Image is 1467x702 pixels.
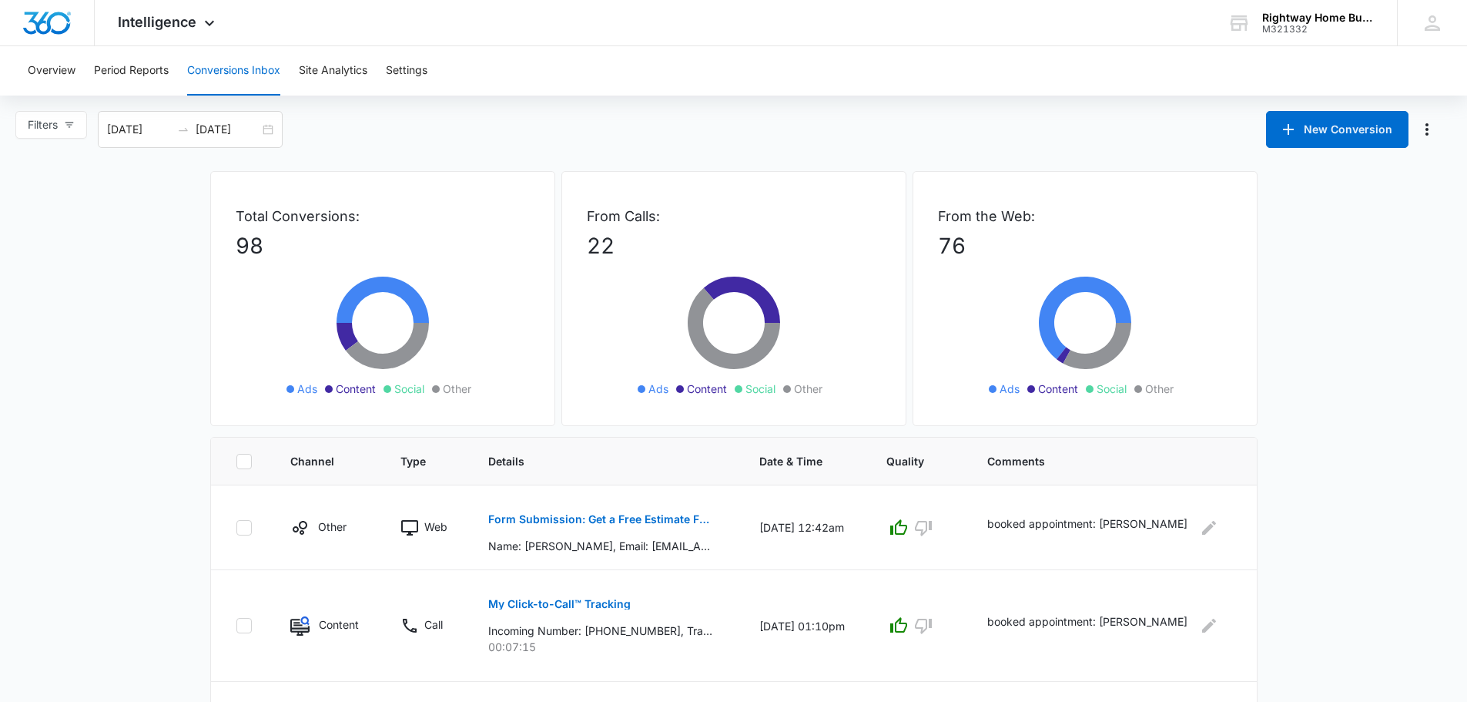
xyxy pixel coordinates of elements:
p: Total Conversions: [236,206,530,227]
span: Ads [648,381,668,397]
p: 00:07:15 [488,639,722,655]
p: Other [318,519,347,535]
span: Social [745,381,775,397]
p: From Calls: [587,206,881,227]
button: Edit Comments [1197,613,1221,638]
button: Site Analytics [299,46,367,96]
span: Details [488,453,700,469]
p: From the Web: [938,206,1232,227]
span: Other [794,381,822,397]
input: Start date [107,121,171,138]
span: Type [400,453,429,469]
span: Date & Time [759,453,827,469]
span: Channel [290,453,340,469]
span: Intelligence [118,14,196,30]
div: account name [1262,12,1375,24]
button: Edit Comments [1197,516,1221,540]
span: Ads [297,381,317,397]
span: Ads [1000,381,1020,397]
button: New Conversion [1266,111,1408,148]
p: 76 [938,230,1232,262]
p: Name: [PERSON_NAME], Email: [EMAIL_ADDRESS][DOMAIN_NAME], Phone: [PHONE_NUMBER], Zip Code: 94010,... [488,538,712,554]
div: account id [1262,24,1375,35]
span: Other [1145,381,1174,397]
input: End date [196,121,260,138]
span: Comments [987,453,1210,469]
span: to [177,123,189,136]
td: [DATE] 01:10pm [741,570,868,682]
p: booked appointment: [PERSON_NAME] [987,516,1187,540]
span: Content [1038,381,1078,397]
p: Content [319,616,359,633]
p: My Click-to-Call™ Tracking [488,599,631,610]
button: Overview [28,46,75,96]
button: Period Reports [94,46,169,96]
button: Conversions Inbox [187,46,280,96]
span: Content [336,381,376,397]
span: swap-right [177,123,189,136]
button: Form Submission: Get a Free Estimate Form - NEW [DATE] [488,501,712,538]
td: [DATE] 12:42am [741,485,868,570]
span: Filters [28,116,58,133]
p: Call [424,616,443,633]
span: Content [687,381,727,397]
span: Other [443,381,471,397]
p: Web [424,519,447,535]
button: My Click-to-Call™ Tracking [488,586,631,623]
button: Filters [15,111,87,139]
p: Form Submission: Get a Free Estimate Form - NEW [DATE] [488,514,712,525]
button: Settings [386,46,427,96]
span: Quality [886,453,928,469]
p: 98 [236,230,530,262]
p: 22 [587,230,881,262]
span: Social [394,381,424,397]
p: booked appointment: [PERSON_NAME] [987,613,1187,638]
p: Incoming Number: [PHONE_NUMBER], Tracking Number: [PHONE_NUMBER], Ring To: [PHONE_NUMBER], Caller... [488,623,712,639]
span: Social [1097,381,1127,397]
button: Manage Numbers [1415,117,1439,142]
